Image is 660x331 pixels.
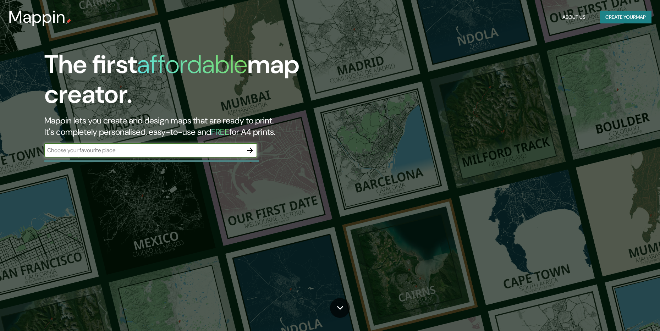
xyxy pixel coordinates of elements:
[44,115,374,138] h2: Mappin lets you create and design maps that are ready to print. It's completely personalised, eas...
[66,18,71,24] img: mappin-pin
[137,48,247,81] h1: affordable
[211,126,229,137] h5: FREE
[9,7,66,27] h3: Mappin
[44,50,374,115] h1: The first map creator.
[560,11,588,24] button: About Us
[44,146,243,154] input: Choose your favourite place
[600,11,651,24] button: Create yourmap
